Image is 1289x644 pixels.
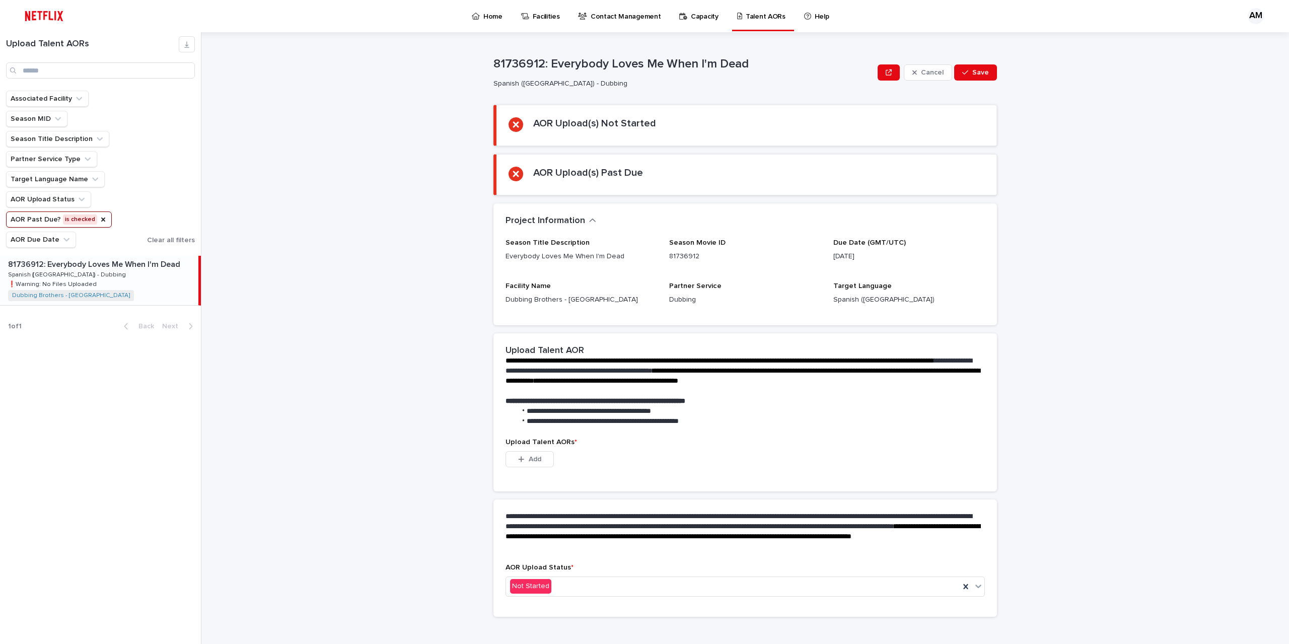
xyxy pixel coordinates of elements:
p: Spanish ([GEOGRAPHIC_DATA]) - Dubbing [493,80,870,88]
button: Next [158,322,201,331]
span: Facility Name [506,282,551,290]
button: Save [954,64,997,81]
input: Search [6,62,195,79]
button: Target Language Name [6,171,105,187]
button: Season MID [6,111,67,127]
button: Clear all filters [143,233,195,248]
p: 81736912: Everybody Loves Me When I'm Dead [8,258,182,269]
span: Upload Talent AORs [506,439,577,446]
h1: Upload Talent AORs [6,39,179,50]
button: AOR Past Due? [6,211,112,228]
span: Target Language [833,282,892,290]
button: Cancel [904,64,952,81]
h2: AOR Upload(s) Not Started [533,117,656,129]
button: Partner Service Type [6,151,97,167]
span: Partner Service [669,282,722,290]
p: [DATE] [833,251,985,262]
h2: Upload Talent AOR [506,345,584,356]
span: Add [529,456,541,463]
button: AOR Upload Status [6,191,91,207]
span: Season Title Description [506,239,590,246]
span: Clear all filters [147,237,195,244]
button: Associated Facility [6,91,89,107]
span: Cancel [921,69,944,76]
img: ifQbXi3ZQGMSEF7WDB7W [20,6,68,26]
p: Dubbing Brothers - [GEOGRAPHIC_DATA] [506,295,657,305]
div: Not Started [510,579,551,594]
p: Spanish ([GEOGRAPHIC_DATA]) - Dubbing [8,269,128,278]
h2: Project Information [506,216,585,227]
span: Save [972,69,989,76]
h2: AOR Upload(s) Past Due [533,167,643,179]
span: Due Date (GMT/UTC) [833,239,906,246]
p: Everybody Loves Me When I'm Dead [506,251,657,262]
span: Season Movie ID [669,239,726,246]
div: AM [1248,8,1264,24]
p: 81736912: Everybody Loves Me When I'm Dead [493,57,874,71]
button: AOR Due Date [6,232,76,248]
button: Season Title Description [6,131,109,147]
span: Next [162,323,184,330]
span: Back [132,323,154,330]
button: Project Information [506,216,596,227]
a: Dubbing Brothers - [GEOGRAPHIC_DATA] [12,292,130,299]
p: Spanish ([GEOGRAPHIC_DATA]) [833,295,985,305]
p: ❗️Warning: No Files Uploaded [8,279,99,288]
p: 81736912 [669,251,821,262]
button: Add [506,451,554,467]
button: Back [116,322,158,331]
span: AOR Upload Status [506,564,574,571]
p: Dubbing [669,295,821,305]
